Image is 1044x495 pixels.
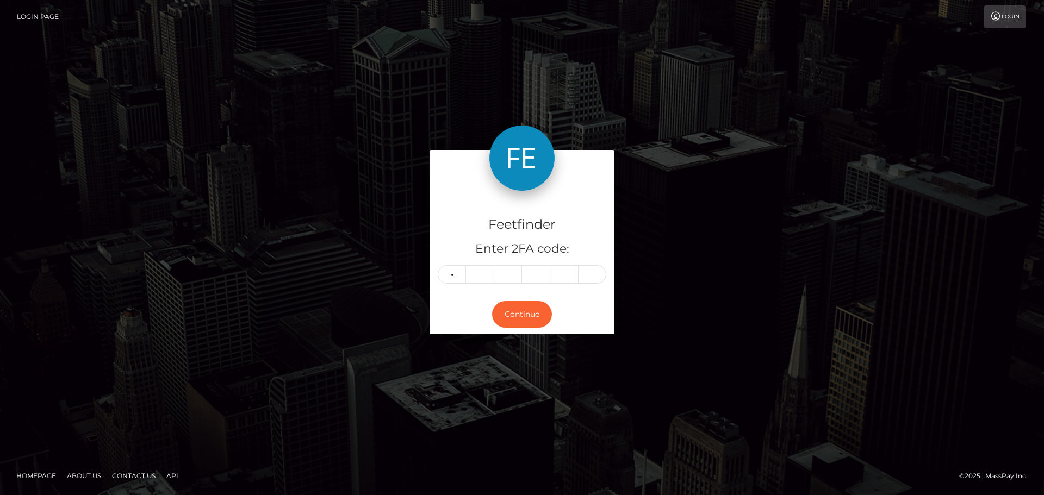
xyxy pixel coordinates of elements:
[108,467,160,484] a: Contact Us
[438,241,606,258] h5: Enter 2FA code:
[438,215,606,234] h4: Feetfinder
[492,301,552,328] button: Continue
[489,126,555,191] img: Feetfinder
[63,467,105,484] a: About Us
[17,5,59,28] a: Login Page
[959,470,1036,482] div: © 2025 , MassPay Inc.
[984,5,1026,28] a: Login
[12,467,60,484] a: Homepage
[162,467,183,484] a: API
